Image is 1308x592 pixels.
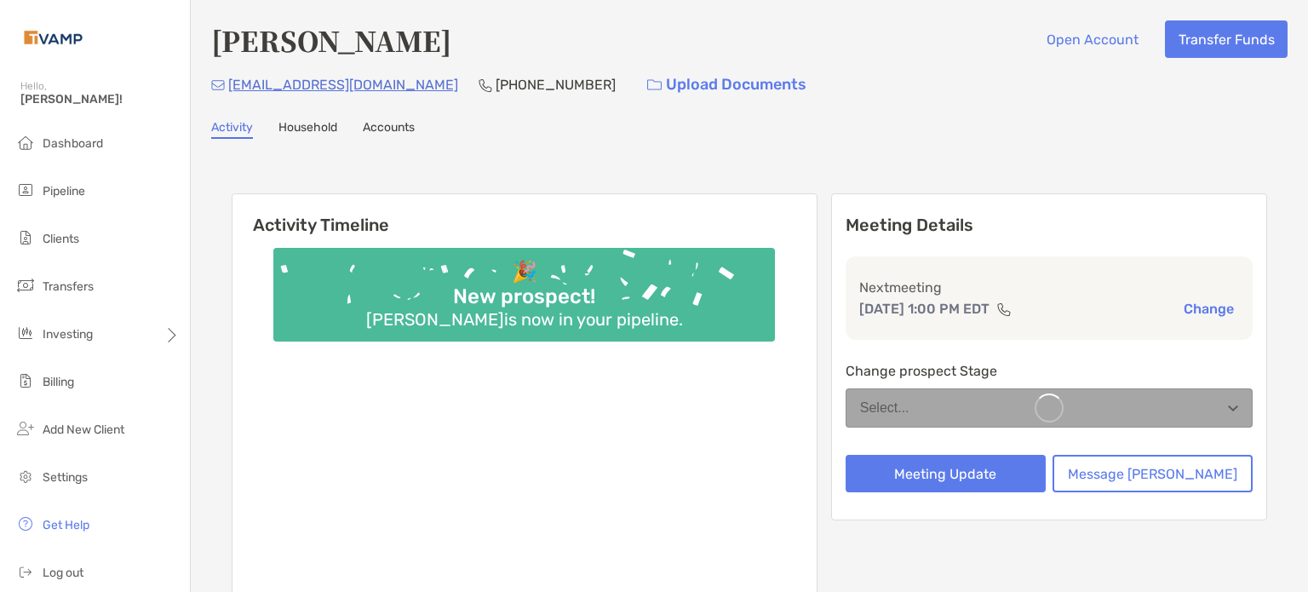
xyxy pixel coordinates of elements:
[43,375,74,389] span: Billing
[43,327,93,342] span: Investing
[505,260,544,285] div: 🎉
[496,74,616,95] p: [PHONE_NUMBER]
[846,215,1253,236] p: Meeting Details
[846,360,1253,382] p: Change prospect Stage
[859,298,990,319] p: [DATE] 1:00 PM EDT
[1165,20,1288,58] button: Transfer Funds
[211,80,225,90] img: Email Icon
[363,120,415,139] a: Accounts
[43,566,83,580] span: Log out
[211,120,253,139] a: Activity
[647,79,662,91] img: button icon
[15,180,36,200] img: pipeline icon
[15,514,36,534] img: get-help icon
[211,20,451,60] h4: [PERSON_NAME]
[15,227,36,248] img: clients icon
[278,120,337,139] a: Household
[1033,20,1151,58] button: Open Account
[20,92,180,106] span: [PERSON_NAME]!
[359,309,690,330] div: [PERSON_NAME] is now in your pipeline.
[20,7,86,68] img: Zoe Logo
[15,371,36,391] img: billing icon
[859,277,1239,298] p: Next meeting
[43,136,103,151] span: Dashboard
[446,285,602,309] div: New prospect!
[43,184,85,198] span: Pipeline
[43,518,89,532] span: Get Help
[43,422,124,437] span: Add New Client
[43,232,79,246] span: Clients
[15,275,36,296] img: transfers icon
[479,78,492,92] img: Phone Icon
[43,470,88,485] span: Settings
[996,302,1012,316] img: communication type
[15,132,36,152] img: dashboard icon
[15,418,36,439] img: add_new_client icon
[15,323,36,343] img: investing icon
[15,561,36,582] img: logout icon
[15,466,36,486] img: settings icon
[636,66,817,103] a: Upload Documents
[232,194,817,235] h6: Activity Timeline
[846,455,1046,492] button: Meeting Update
[228,74,458,95] p: [EMAIL_ADDRESS][DOMAIN_NAME]
[43,279,94,294] span: Transfers
[1053,455,1253,492] button: Message [PERSON_NAME]
[1179,300,1239,318] button: Change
